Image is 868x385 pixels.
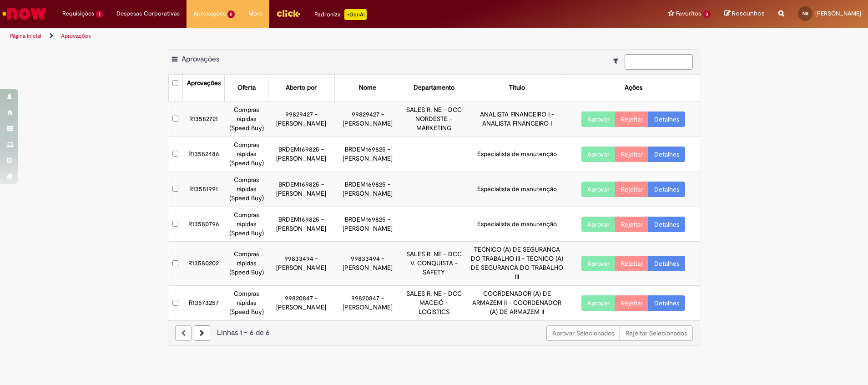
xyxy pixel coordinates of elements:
a: Detalhes [648,111,685,127]
td: 99833494 - [PERSON_NAME] [334,242,401,286]
td: 99833494 - [PERSON_NAME] [268,242,334,286]
td: TECNICO (A) DE SEGURANCA DO TRABALHO III - TECNICO (A) DE SEGURANCA DO TRABALHO III [467,242,567,286]
td: SALES R. NE - DCC V. CONQUISTA - SAFETY [401,242,467,286]
button: Aprovar [581,147,616,162]
td: R13580796 [182,207,225,242]
img: click_logo_yellow_360x200.png [276,6,301,20]
img: ServiceNow [1,5,48,23]
td: 99820847 - [PERSON_NAME] [334,286,401,320]
span: More [248,9,262,18]
td: R13581991 [182,172,225,207]
td: R13582486 [182,137,225,172]
ul: Trilhas de página [7,28,572,45]
span: Despesas Corporativas [116,9,180,18]
span: Aprovações [182,55,219,64]
p: +GenAi [344,9,367,20]
button: Aprovar [581,217,616,232]
div: Linhas 1 − 6 de 6 [175,328,693,338]
button: Rejeitar [615,295,649,311]
td: BRDEM169825 - [PERSON_NAME] [268,137,334,172]
td: BRDEM169825 - [PERSON_NAME] [334,207,401,242]
span: Requisições [62,9,94,18]
div: Título [509,83,525,92]
a: Detalhes [648,217,685,232]
td: R13580202 [182,242,225,286]
button: Rejeitar [615,111,649,127]
span: Aprovações [193,9,226,18]
span: Rascunhos [732,9,765,18]
td: R13573257 [182,286,225,320]
td: Compras rápidas (Speed Buy) [225,207,268,242]
th: Aprovações [182,75,225,101]
a: Detalhes [648,147,685,162]
span: 3 [703,10,711,18]
button: Aprovar [581,182,616,197]
button: Rejeitar [615,217,649,232]
a: Rascunhos [724,10,765,18]
button: Aprovar [581,256,616,271]
td: COORDENADOR (A) DE ARMAZEM II - COORDENADOR (A) DE ARMAZEM II [467,286,567,320]
td: ANALISTA FINANCEIRO I - ANALISTA FINANCEIRO I [467,101,567,137]
span: 6 [227,10,235,18]
td: SALES R. NE - DCC MACEIÓ - LOGISTICS [401,286,467,320]
td: BRDEM169825 - [PERSON_NAME] [334,172,401,207]
td: 99829427 - [PERSON_NAME] [268,101,334,137]
td: Compras rápidas (Speed Buy) [225,101,268,137]
td: Especialista de manutenção [467,172,567,207]
td: Compras rápidas (Speed Buy) [225,137,268,172]
td: BRDEM169825 - [PERSON_NAME] [268,172,334,207]
span: [PERSON_NAME] [815,10,861,17]
td: Compras rápidas (Speed Buy) [225,242,268,286]
td: Especialista de manutenção [467,137,567,172]
td: BRDEM169825 - [PERSON_NAME] [334,137,401,172]
div: Padroniza [314,9,367,20]
button: Rejeitar [615,182,649,197]
a: Aprovações [61,32,91,40]
a: Detalhes [648,295,685,311]
a: Detalhes [648,182,685,197]
td: 99820847 - [PERSON_NAME] [268,286,334,320]
div: Aberto por [286,83,317,92]
div: Ações [625,83,642,92]
span: Favoritos [676,9,701,18]
button: Rejeitar [615,147,649,162]
td: R13582721 [182,101,225,137]
button: Rejeitar [615,256,649,271]
td: SALES R. NE - DCC NORDESTE - MARKETING [401,101,467,137]
td: Compras rápidas (Speed Buy) [225,172,268,207]
td: 99829427 - [PERSON_NAME] [334,101,401,137]
button: Aprovar [581,295,616,311]
td: Especialista de manutenção [467,207,567,242]
div: Nome [359,83,376,92]
a: Detalhes [648,256,685,271]
span: 1 [96,10,103,18]
a: Página inicial [10,32,41,40]
td: Compras rápidas (Speed Buy) [225,286,268,320]
i: Mostrar filtros para: Suas Solicitações [613,58,623,64]
div: Departamento [414,83,454,92]
span: NS [802,10,808,16]
button: Aprovar [581,111,616,127]
td: BRDEM169825 - [PERSON_NAME] [268,207,334,242]
div: Aprovações [187,79,221,88]
div: Oferta [237,83,256,92]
